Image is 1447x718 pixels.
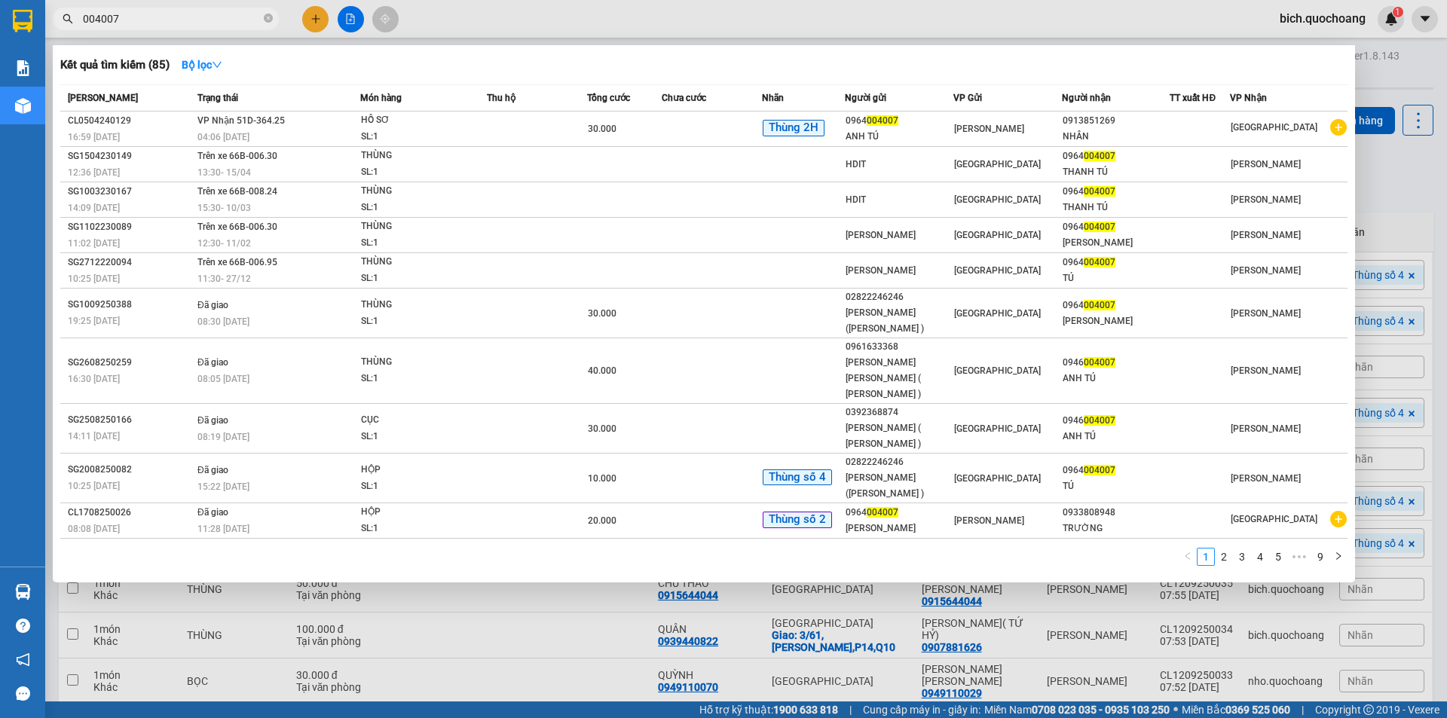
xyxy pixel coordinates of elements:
[867,507,898,518] span: 004007
[16,652,30,667] span: notification
[1231,159,1301,170] span: [PERSON_NAME]
[68,316,120,326] span: 19:25 [DATE]
[68,355,193,371] div: SG2608250259
[588,423,616,434] span: 30.000
[1063,478,1170,494] div: TÚ
[1063,129,1170,145] div: NHÂN
[361,478,474,495] div: SL: 1
[1216,548,1232,565] a: 2
[846,129,953,145] div: ANH TÚ
[1063,219,1170,235] div: 0964
[846,157,953,173] div: HDIT
[68,297,193,313] div: SG1009250388
[588,124,616,134] span: 30.000
[1063,255,1170,270] div: 0964
[83,11,261,27] input: Tìm tên, số ĐT hoặc mã đơn
[1063,413,1170,429] div: 0946
[1311,548,1329,566] li: 9
[1062,93,1111,103] span: Người nhận
[360,93,402,103] span: Món hàng
[1234,548,1250,565] a: 3
[1063,521,1170,536] div: TRƯỜNG
[954,194,1041,205] span: [GEOGRAPHIC_DATA]
[953,93,982,103] span: VP Gửi
[588,365,616,376] span: 40.000
[1084,151,1115,161] span: 004007
[361,504,474,521] div: HỘP
[954,308,1041,319] span: [GEOGRAPHIC_DATA]
[1063,313,1170,329] div: [PERSON_NAME]
[1063,505,1170,521] div: 0933808948
[16,619,30,633] span: question-circle
[846,192,953,208] div: HDIT
[68,167,120,178] span: 12:36 [DATE]
[662,93,706,103] span: Chưa cước
[197,132,249,142] span: 04:06 [DATE]
[1231,365,1301,376] span: [PERSON_NAME]
[361,148,474,164] div: THÙNG
[1215,548,1233,566] li: 2
[197,186,277,197] span: Trên xe 66B-008.24
[1330,511,1347,527] span: plus-circle
[68,93,138,103] span: [PERSON_NAME]
[68,113,193,129] div: CL0504240129
[361,354,474,371] div: THÙNG
[361,183,474,200] div: THÙNG
[1231,230,1301,240] span: [PERSON_NAME]
[197,93,238,103] span: Trạng thái
[846,470,953,502] div: [PERSON_NAME] ([PERSON_NAME] )
[212,60,222,70] span: down
[846,339,953,355] div: 0961633368
[1231,423,1301,434] span: [PERSON_NAME]
[361,112,474,129] div: HỒ SƠ
[264,14,273,23] span: close-circle
[264,12,273,26] span: close-circle
[1231,265,1301,276] span: [PERSON_NAME]
[68,238,120,249] span: 11:02 [DATE]
[1330,119,1347,136] span: plus-circle
[846,228,953,243] div: [PERSON_NAME]
[846,454,953,470] div: 02822246246
[1170,93,1216,103] span: TT xuất HĐ
[68,203,120,213] span: 14:09 [DATE]
[1233,548,1251,566] li: 3
[1063,113,1170,129] div: 0913851269
[1084,300,1115,310] span: 004007
[954,423,1041,434] span: [GEOGRAPHIC_DATA]
[1063,371,1170,386] div: ANH TÚ
[1287,548,1311,566] li: Next 5 Pages
[845,93,886,103] span: Người gửi
[1329,548,1348,566] button: right
[763,469,832,486] span: Thùng số 4
[954,230,1041,240] span: [GEOGRAPHIC_DATA]
[197,415,228,426] span: Đã giao
[68,412,193,428] div: SG2508250166
[361,297,474,313] div: THÙNG
[1179,548,1197,566] li: Previous Page
[1084,257,1115,267] span: 004007
[954,515,1024,526] span: [PERSON_NAME]
[763,120,824,136] span: Thùng 2H
[954,365,1041,376] span: [GEOGRAPHIC_DATA]
[361,164,474,181] div: SL: 1
[1231,194,1301,205] span: [PERSON_NAME]
[197,374,249,384] span: 08:05 [DATE]
[68,219,193,235] div: SG1102230089
[846,420,953,452] div: [PERSON_NAME] ( [PERSON_NAME] )
[1334,551,1343,561] span: right
[197,257,277,267] span: Trên xe 66B-006.95
[361,129,474,145] div: SL: 1
[954,473,1041,484] span: [GEOGRAPHIC_DATA]
[13,10,32,32] img: logo-vxr
[1231,514,1317,524] span: [GEOGRAPHIC_DATA]
[487,93,515,103] span: Thu hộ
[587,93,630,103] span: Tổng cước
[763,512,832,528] span: Thùng số 2
[1063,235,1170,251] div: [PERSON_NAME]
[1198,548,1214,565] a: 1
[762,93,784,103] span: Nhãn
[68,273,120,284] span: 10:25 [DATE]
[197,481,249,492] span: 15:22 [DATE]
[68,431,120,441] span: 14:11 [DATE]
[361,218,474,235] div: THÙNG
